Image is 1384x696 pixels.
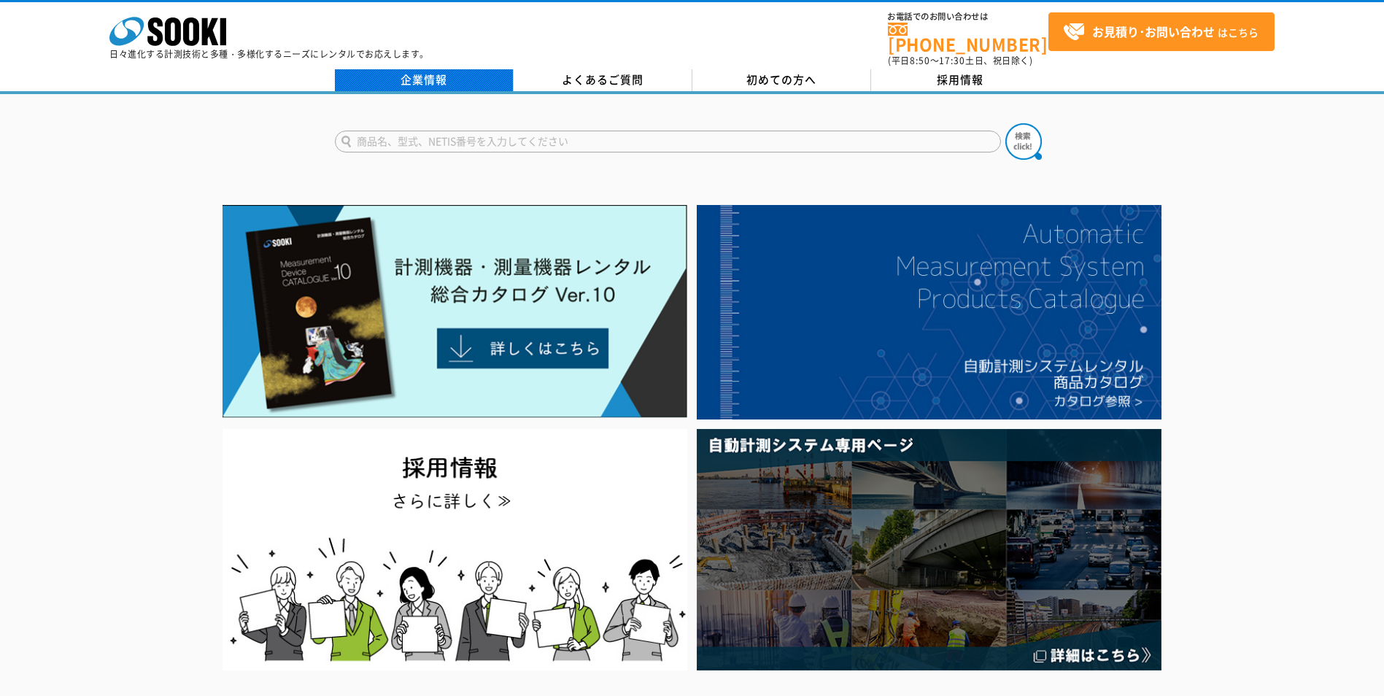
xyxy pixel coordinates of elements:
a: 採用情報 [871,69,1050,91]
span: はこちら [1063,21,1259,43]
strong: お見積り･お問い合わせ [1092,23,1215,40]
img: 自動計測システム専用ページ [697,429,1161,670]
p: 日々進化する計測技術と多種・多様化するニーズにレンタルでお応えします。 [109,50,429,58]
span: 初めての方へ [746,71,816,88]
a: 初めての方へ [692,69,871,91]
a: [PHONE_NUMBER] [888,23,1048,53]
img: Catalog Ver10 [223,205,687,418]
span: 17:30 [939,54,965,67]
span: お電話でのお問い合わせは [888,12,1048,21]
a: よくあるご質問 [514,69,692,91]
a: お見積り･お問い合わせはこちら [1048,12,1275,51]
span: (平日 ～ 土日、祝日除く) [888,54,1032,67]
img: 自動計測システムカタログ [697,205,1161,419]
a: 企業情報 [335,69,514,91]
img: SOOKI recruit [223,429,687,670]
img: btn_search.png [1005,123,1042,160]
span: 8:50 [910,54,930,67]
input: 商品名、型式、NETIS番号を入力してください [335,131,1001,152]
